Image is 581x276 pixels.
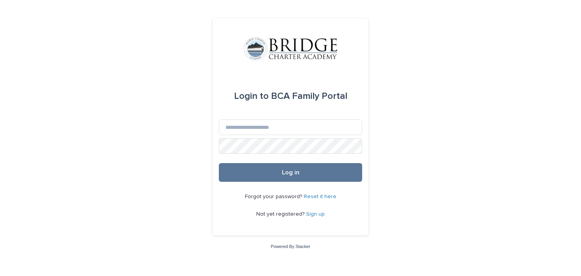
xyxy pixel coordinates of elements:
a: Sign up [306,211,325,217]
a: Powered By Stacker [271,244,310,249]
button: Log in [219,163,362,182]
a: Reset it here [304,194,336,199]
span: Login to [234,91,269,101]
span: Forgot your password? [245,194,304,199]
img: V1C1m3IdTEidaUdm9Hs0 [244,37,337,60]
span: Not yet registered? [256,211,306,217]
div: BCA Family Portal [234,85,347,107]
span: Log in [282,169,299,176]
